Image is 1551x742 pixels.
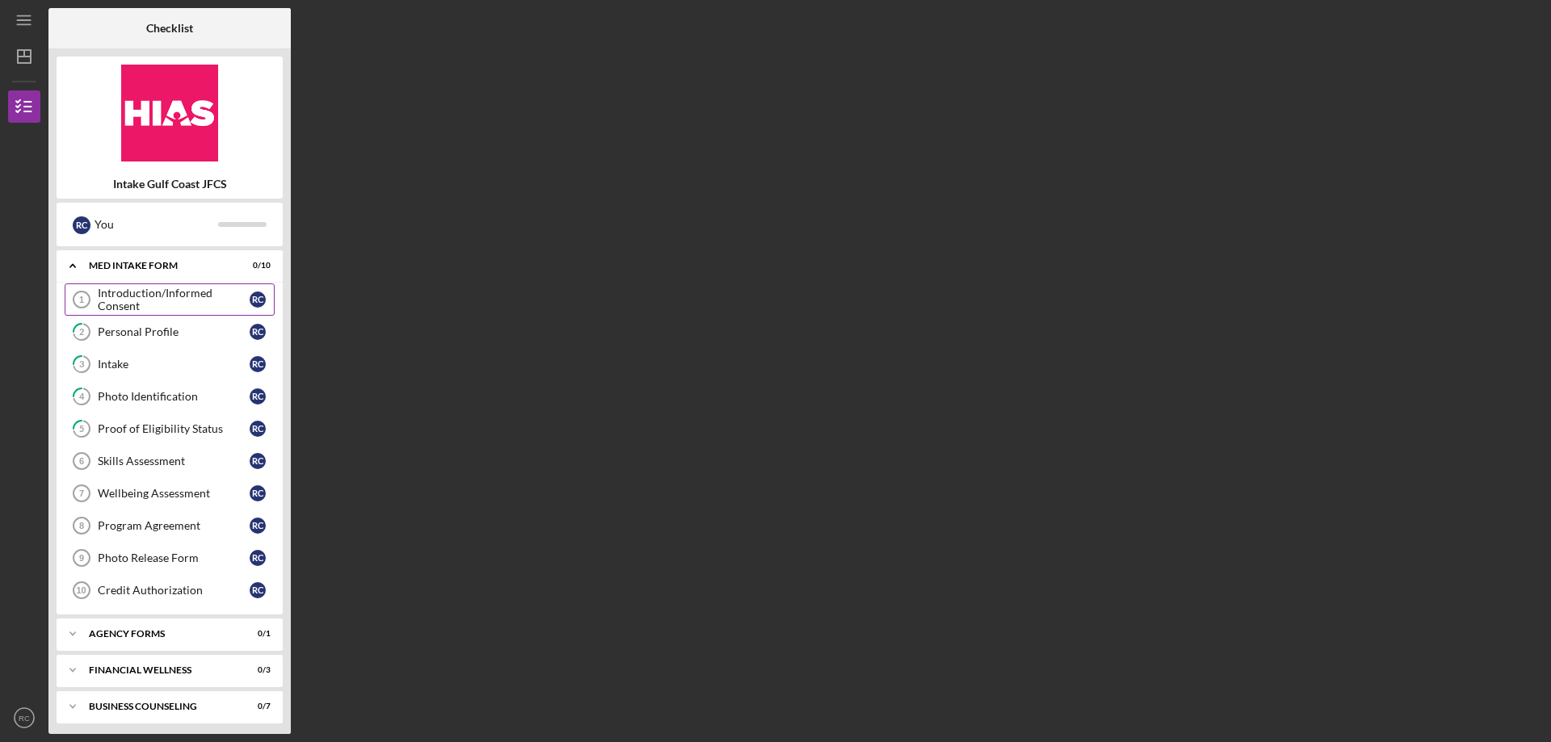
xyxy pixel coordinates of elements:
div: R C [250,550,266,566]
div: R C [250,421,266,437]
div: R C [250,356,266,372]
tspan: 9 [79,553,84,563]
tspan: 8 [79,521,84,530]
div: Program Agreement [98,519,250,532]
a: 7Wellbeing AssessmentRC [65,477,275,509]
a: 10Credit AuthorizationRC [65,574,275,606]
tspan: 2 [79,327,84,337]
text: RC [19,714,30,723]
div: MED Intake Form [89,261,230,270]
tspan: 4 [79,392,85,402]
div: Intake [98,358,250,371]
a: 9Photo Release FormRC [65,542,275,574]
a: 6Skills AssessmentRC [65,445,275,477]
tspan: 3 [79,359,84,370]
div: Proof of Eligibility Status [98,422,250,435]
div: Financial Wellness [89,665,230,675]
div: Wellbeing Assessment [98,487,250,500]
div: R C [250,518,266,534]
a: 2Personal ProfileRC [65,316,275,348]
div: Photo Release Form [98,551,250,564]
div: 0 / 1 [242,629,271,639]
div: Agency Forms [89,629,230,639]
div: Photo Identification [98,390,250,403]
div: R C [250,291,266,308]
div: Introduction/Informed Consent [98,287,250,312]
div: R C [250,388,266,405]
div: R C [250,453,266,469]
a: 5Proof of Eligibility StatusRC [65,413,275,445]
a: 1Introduction/Informed ConsentRC [65,283,275,316]
button: RC [8,702,40,734]
a: 8Program AgreementRC [65,509,275,542]
div: R C [250,485,266,501]
tspan: 7 [79,488,84,498]
div: R C [250,324,266,340]
b: Intake Gulf Coast JFCS [113,178,227,191]
img: Product logo [57,65,283,161]
tspan: 6 [79,456,84,466]
div: Credit Authorization [98,584,250,597]
div: 0 / 10 [242,261,271,270]
b: Checklist [146,22,193,35]
div: Personal Profile [98,325,250,338]
div: Skills Assessment [98,455,250,467]
tspan: 10 [76,585,86,595]
div: 0 / 3 [242,665,271,675]
tspan: 5 [79,424,84,434]
div: You [95,211,218,238]
div: Business Counseling [89,702,230,711]
a: 3IntakeRC [65,348,275,380]
div: 0 / 7 [242,702,271,711]
div: R C [250,582,266,598]
tspan: 1 [79,295,84,304]
div: R C [73,216,90,234]
a: 4Photo IdentificationRC [65,380,275,413]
